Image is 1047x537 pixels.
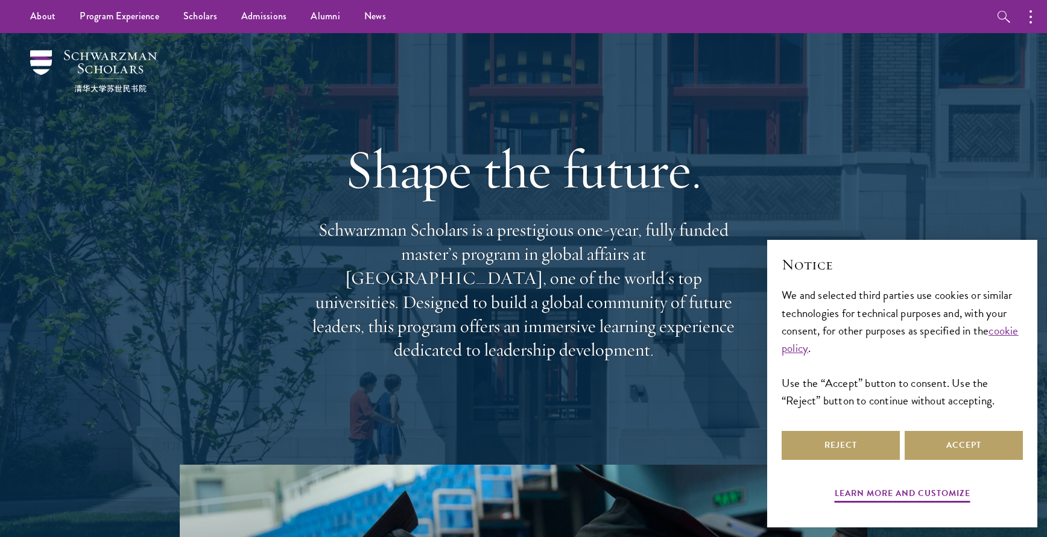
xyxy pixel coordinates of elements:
h2: Notice [782,254,1023,275]
button: Accept [905,431,1023,460]
h1: Shape the future. [306,136,741,203]
p: Schwarzman Scholars is a prestigious one-year, fully funded master’s program in global affairs at... [306,218,741,362]
img: Schwarzman Scholars [30,50,157,92]
button: Learn more and customize [835,486,970,504]
button: Reject [782,431,900,460]
a: cookie policy [782,322,1019,357]
div: We and selected third parties use cookies or similar technologies for technical purposes and, wit... [782,286,1023,409]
